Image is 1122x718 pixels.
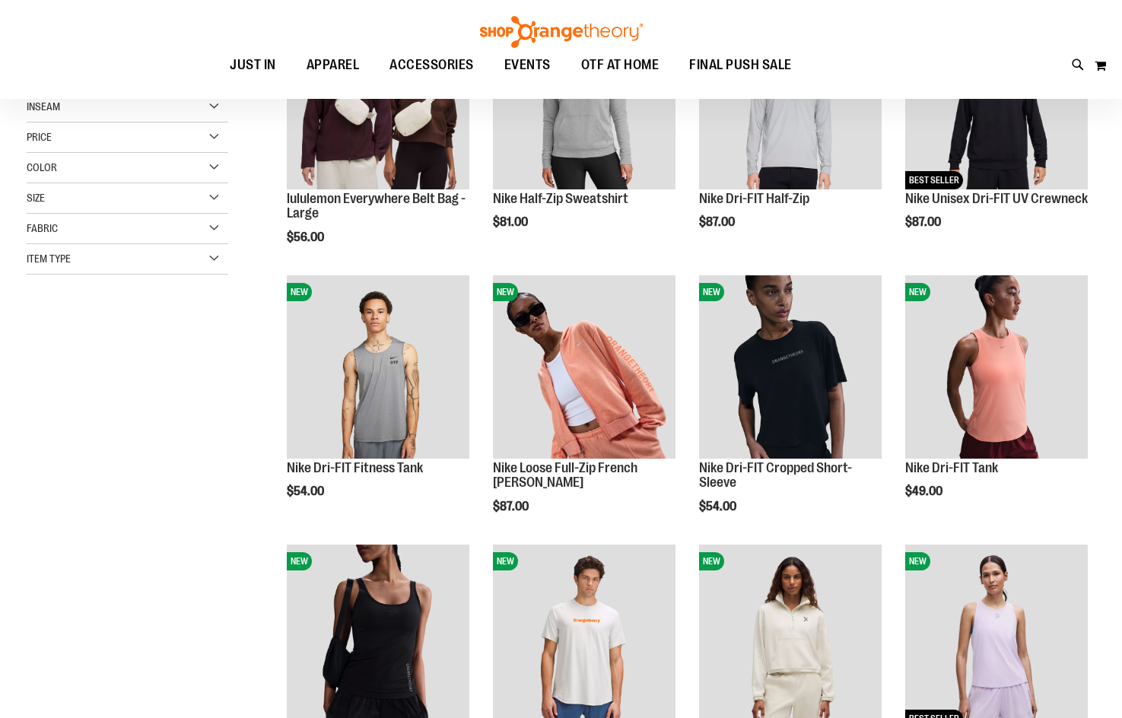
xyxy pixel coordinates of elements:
[566,48,675,83] a: OTF AT HOME
[287,283,312,301] span: NEW
[905,275,1088,458] img: Nike Dri-FIT Tank
[905,460,998,475] a: Nike Dri-FIT Tank
[279,268,477,537] div: product
[905,283,930,301] span: NEW
[905,484,945,498] span: $49.00
[905,215,943,229] span: $87.00
[905,6,1088,191] a: Nike Unisex Dri-FIT UV CrewneckNEWBEST SELLER
[287,552,312,570] span: NEW
[493,500,531,513] span: $87.00
[493,6,675,191] a: Nike Half-Zip SweatshirtNEW
[291,48,375,82] a: APPAREL
[27,100,60,113] span: Inseam
[287,191,466,221] a: lululemon Everywhere Belt Bag - Large
[287,275,469,458] img: Nike Dri-FIT Fitness Tank
[493,275,675,458] img: Nike Loose Full-Zip French Terry Hoodie
[699,283,724,301] span: NEW
[489,48,566,83] a: EVENTS
[215,48,291,83] a: JUST IN
[689,48,792,82] span: FINAL PUSH SALE
[493,460,637,491] a: Nike Loose Full-Zip French [PERSON_NAME]
[287,6,469,191] a: lululemon Everywhere Belt Bag - LargeNEW
[287,230,326,244] span: $56.00
[287,484,326,498] span: $54.00
[27,131,52,143] span: Price
[307,48,360,82] span: APPAREL
[27,161,57,173] span: Color
[699,460,852,491] a: Nike Dri-FIT Cropped Short-Sleeve
[674,48,807,83] a: FINAL PUSH SALE
[905,171,963,189] span: BEST SELLER
[478,16,645,48] img: Shop Orangetheory
[905,191,1088,206] a: Nike Unisex Dri-FIT UV Crewneck
[699,191,809,206] a: Nike Dri-FIT Half-Zip
[493,283,518,301] span: NEW
[287,460,423,475] a: Nike Dri-FIT Fitness Tank
[699,552,724,570] span: NEW
[493,552,518,570] span: NEW
[699,215,737,229] span: $87.00
[699,6,882,191] a: Nike Dri-FIT Half-ZipNEW
[287,275,469,460] a: Nike Dri-FIT Fitness TankNEW
[485,268,683,552] div: product
[905,552,930,570] span: NEW
[493,191,628,206] a: Nike Half-Zip Sweatshirt
[493,215,530,229] span: $81.00
[230,48,276,82] span: JUST IN
[27,222,58,234] span: Fabric
[699,275,882,458] img: Nike Dri-FIT Cropped Short-Sleeve
[504,48,551,82] span: EVENTS
[699,275,882,460] a: Nike Dri-FIT Cropped Short-SleeveNEW
[898,268,1095,537] div: product
[27,253,71,265] span: Item Type
[691,268,889,552] div: product
[493,275,675,460] a: Nike Loose Full-Zip French Terry HoodieNEW
[27,192,45,204] span: Size
[699,500,739,513] span: $54.00
[374,48,489,83] a: ACCESSORIES
[905,275,1088,460] a: Nike Dri-FIT TankNEW
[389,48,474,82] span: ACCESSORIES
[581,48,660,82] span: OTF AT HOME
